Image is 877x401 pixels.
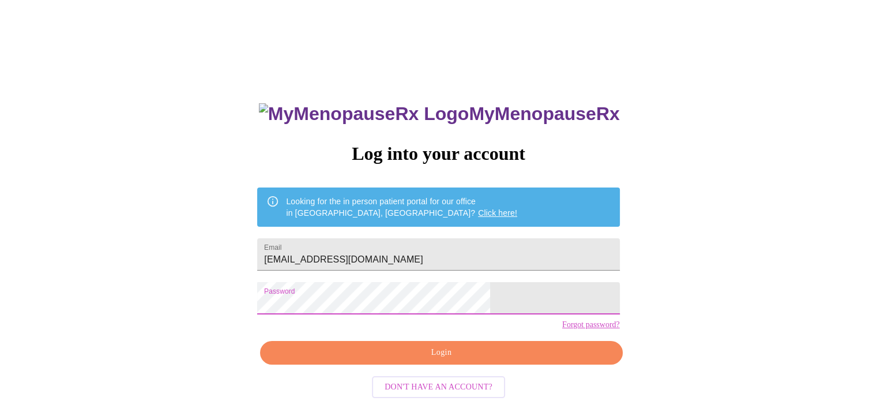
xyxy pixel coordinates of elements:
h3: MyMenopauseRx [259,103,620,125]
a: Don't have an account? [369,381,508,391]
button: Don't have an account? [372,376,505,399]
h3: Log into your account [257,143,619,164]
span: Don't have an account? [385,380,492,395]
div: Looking for the in person patient portal for our office in [GEOGRAPHIC_DATA], [GEOGRAPHIC_DATA]? [286,191,517,223]
a: Forgot password? [562,320,620,329]
img: MyMenopauseRx Logo [259,103,469,125]
a: Click here! [478,208,517,218]
span: Login [273,346,609,360]
button: Login [260,341,622,365]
